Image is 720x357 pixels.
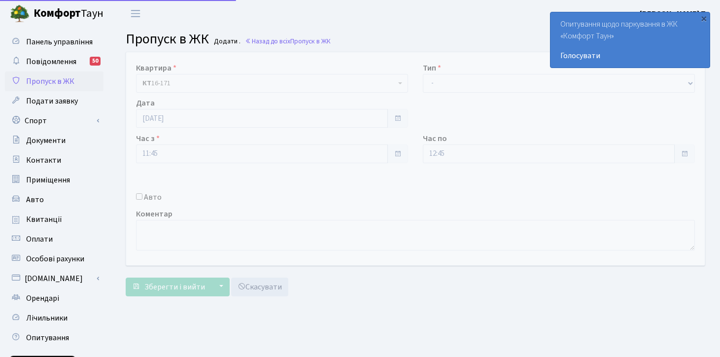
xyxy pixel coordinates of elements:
[5,308,103,328] a: Лічильники
[423,62,441,74] label: Тип
[5,229,103,249] a: Оплати
[26,214,62,225] span: Квитанції
[26,135,66,146] span: Документи
[90,57,101,66] div: 50
[5,190,103,210] a: Авто
[26,36,93,47] span: Панель управління
[26,293,59,304] span: Орендарі
[5,91,103,111] a: Подати заявку
[5,150,103,170] a: Контакти
[26,253,84,264] span: Особові рахунки
[5,269,103,288] a: [DOMAIN_NAME]
[26,234,53,245] span: Оплати
[5,52,103,71] a: Повідомлення50
[10,4,30,24] img: logo.png
[26,155,61,166] span: Контакти
[245,36,331,46] a: Назад до всіхПропуск в ЖК
[136,208,172,220] label: Коментар
[5,249,103,269] a: Особові рахунки
[5,288,103,308] a: Орендарі
[26,332,69,343] span: Опитування
[290,36,331,46] span: Пропуск в ЖК
[5,131,103,150] a: Документи
[123,5,148,22] button: Переключити навігацію
[5,32,103,52] a: Панель управління
[136,62,176,74] label: Квартира
[142,78,396,88] span: <b>КТ</b>&nbsp;&nbsp;&nbsp;&nbsp;16-171
[126,29,209,49] span: Пропуск в ЖК
[231,278,288,296] a: Скасувати
[34,5,81,21] b: Комфорт
[26,175,70,185] span: Приміщення
[126,278,211,296] button: Зберегти і вийти
[26,96,78,107] span: Подати заявку
[699,13,709,23] div: ×
[550,12,710,68] div: Опитування щодо паркування в ЖК «Комфорт Таун»
[34,5,103,22] span: Таун
[5,328,103,348] a: Опитування
[144,282,205,292] span: Зберегти і вийти
[26,56,76,67] span: Повідомлення
[136,97,155,109] label: Дата
[26,76,74,87] span: Пропуск в ЖК
[142,78,151,88] b: КТ
[144,191,162,203] label: Авто
[640,8,708,19] b: [PERSON_NAME] П.
[5,111,103,131] a: Спорт
[640,8,708,20] a: [PERSON_NAME] П.
[26,194,44,205] span: Авто
[560,50,700,62] a: Голосувати
[5,210,103,229] a: Квитанції
[136,74,408,93] span: <b>КТ</b>&nbsp;&nbsp;&nbsp;&nbsp;16-171
[26,313,68,323] span: Лічильники
[423,133,447,144] label: Час по
[5,170,103,190] a: Приміщення
[212,37,240,46] small: Додати .
[136,133,160,144] label: Час з
[5,71,103,91] a: Пропуск в ЖК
